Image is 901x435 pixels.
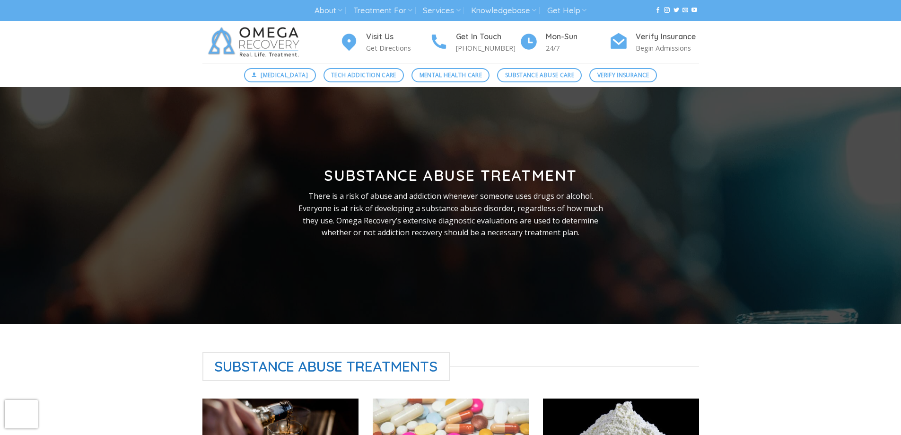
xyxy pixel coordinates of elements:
[609,31,699,54] a: Verify Insurance Begin Admissions
[546,31,609,43] h4: Mon-Sun
[546,43,609,53] p: 24/7
[497,68,582,82] a: Substance Abuse Care
[297,190,604,239] p: There is a risk of abuse and addiction whenever someone uses drugs or alcohol. Everyone is at ris...
[331,71,396,80] span: Tech Addiction Care
[456,31,519,43] h4: Get In Touch
[664,7,670,14] a: Follow on Instagram
[420,71,482,80] span: Mental Health Care
[691,7,697,14] a: Follow on YouTube
[315,2,342,19] a: About
[340,31,429,54] a: Visit Us Get Directions
[429,31,519,54] a: Get In Touch [PHONE_NUMBER]
[324,166,577,185] strong: Substance Abuse Treatment
[261,71,308,80] span: [MEDICAL_DATA]
[324,68,404,82] a: Tech Addiction Care
[366,31,429,43] h4: Visit Us
[423,2,460,19] a: Services
[597,71,649,80] span: Verify Insurance
[202,21,309,63] img: Omega Recovery
[547,2,586,19] a: Get Help
[505,71,574,80] span: Substance Abuse Care
[202,352,450,381] span: Substance Abuse Treatments
[655,7,661,14] a: Follow on Facebook
[674,7,679,14] a: Follow on Twitter
[244,68,316,82] a: [MEDICAL_DATA]
[353,2,412,19] a: Treatment For
[636,31,699,43] h4: Verify Insurance
[471,2,536,19] a: Knowledgebase
[366,43,429,53] p: Get Directions
[589,68,657,82] a: Verify Insurance
[636,43,699,53] p: Begin Admissions
[411,68,490,82] a: Mental Health Care
[456,43,519,53] p: [PHONE_NUMBER]
[682,7,688,14] a: Send us an email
